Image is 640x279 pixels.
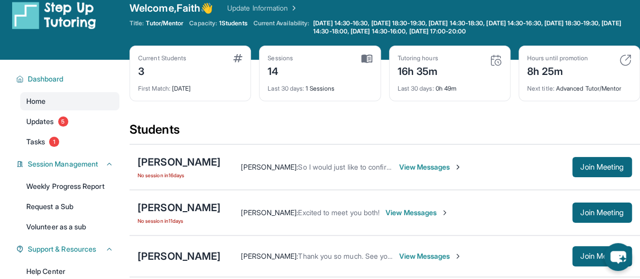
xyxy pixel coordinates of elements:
[572,246,632,266] button: Join Meeting
[241,163,298,171] span: [PERSON_NAME] :
[311,19,640,35] a: [DATE] 14:30-16:30, [DATE] 18:30-19:30, [DATE] 14:30-18:30, [DATE] 14:30-16:30, [DATE] 18:30-19:3...
[454,163,462,171] img: Chevron-Right
[20,177,119,195] a: Weekly Progress Report
[298,163,623,171] span: So I would just like to confirm, are you available Tuesdays from 6pm-7pm and Fridays from 7pm-8pm?
[441,209,449,217] img: Chevron-Right
[268,62,293,78] div: 14
[313,19,638,35] span: [DATE] 14:30-16:30, [DATE] 18:30-19:30, [DATE] 14:30-18:30, [DATE] 14:30-16:30, [DATE] 18:30-19:3...
[26,137,45,147] span: Tasks
[138,217,221,225] span: No session in 11 days
[138,54,186,62] div: Current Students
[527,54,588,62] div: Hours until promotion
[26,96,46,106] span: Home
[527,62,588,78] div: 8h 25m
[454,252,462,260] img: Chevron-Right
[580,210,624,216] span: Join Meeting
[24,159,113,169] button: Session Management
[233,54,242,62] img: card
[28,244,96,254] span: Support & Resources
[24,74,113,84] button: Dashboard
[20,133,119,151] a: Tasks1
[253,19,309,35] span: Current Availability:
[288,3,298,13] img: Chevron Right
[604,243,632,271] button: chat-button
[28,74,64,84] span: Dashboard
[49,137,59,147] span: 1
[24,244,113,254] button: Support & Resources
[241,252,298,260] span: [PERSON_NAME] :
[399,251,462,261] span: View Messages
[399,162,462,172] span: View Messages
[138,62,186,78] div: 3
[20,197,119,216] a: Request a Sub
[298,252,417,260] span: Thank you so much. See you [DATE]!
[12,1,96,29] img: logo
[227,3,298,13] a: Update Information
[268,78,372,93] div: 1 Sessions
[241,208,298,217] span: [PERSON_NAME] :
[572,203,632,223] button: Join Meeting
[398,62,438,78] div: 16h 35m
[28,159,98,169] span: Session Management
[580,253,624,259] span: Join Meeting
[527,85,554,92] span: Next title :
[361,54,372,63] img: card
[386,208,449,218] span: View Messages
[58,116,68,127] span: 5
[268,54,293,62] div: Sessions
[130,1,213,15] span: Welcome, Faith 👋
[619,54,631,66] img: card
[138,201,221,215] div: [PERSON_NAME]
[298,208,379,217] span: Excited to meet you both!
[189,19,217,27] span: Capacity:
[138,78,242,93] div: [DATE]
[398,78,502,93] div: 0h 49m
[138,155,221,169] div: [PERSON_NAME]
[20,112,119,131] a: Updates5
[20,92,119,110] a: Home
[580,164,624,170] span: Join Meeting
[268,85,304,92] span: Last 30 days :
[527,78,631,93] div: Advanced Tutor/Mentor
[130,122,640,144] div: Students
[490,54,502,66] img: card
[219,19,247,27] span: 1 Students
[130,19,144,27] span: Title:
[20,218,119,236] a: Volunteer as a sub
[138,171,221,179] span: No session in 16 days
[398,54,438,62] div: Tutoring hours
[572,157,632,177] button: Join Meeting
[26,116,54,127] span: Updates
[398,85,434,92] span: Last 30 days :
[138,85,170,92] span: First Match :
[138,249,221,263] div: [PERSON_NAME]
[146,19,183,27] span: Tutor/Mentor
